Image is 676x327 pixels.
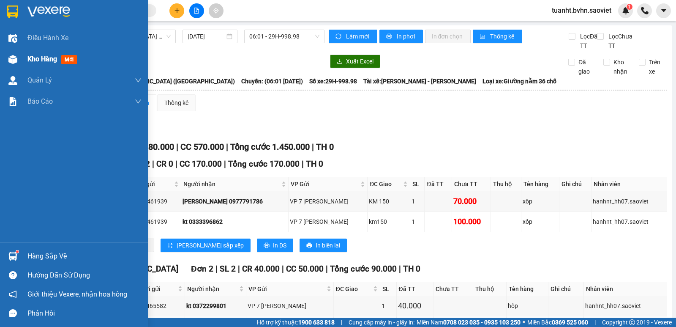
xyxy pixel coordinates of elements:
[9,290,17,298] span: notification
[289,191,368,212] td: VP 7 Phạm Văn Đồng
[27,96,53,107] span: Báo cáo
[369,197,408,206] div: KM 150
[370,179,401,189] span: ĐC Giao
[363,77,476,86] span: Tài xế: [PERSON_NAME] - [PERSON_NAME]
[594,318,596,327] span: |
[591,177,667,191] th: Nhân viên
[249,30,319,43] span: 06:01 - 29H-998.98
[397,282,434,296] th: Đã TT
[186,301,245,311] div: kt 0372299801
[521,177,559,191] th: Tên hàng
[593,217,665,226] div: hanhnt_hh07.saoviet
[482,77,556,86] span: Loại xe: Giường nằm 36 chỗ
[128,179,172,189] span: Người gửi
[629,319,635,325] span: copyright
[27,269,142,282] div: Hướng dẫn sử dụng
[300,239,347,252] button: printerIn biên lai
[605,32,639,50] span: Lọc Chưa TT
[286,264,324,274] span: CC 50.000
[336,284,372,294] span: ĐC Giao
[306,242,312,249] span: printer
[242,264,280,274] span: CR 40.000
[473,30,522,43] button: bar-chartThống kê
[628,4,631,10] span: 1
[226,142,228,152] span: |
[230,142,310,152] span: Tổng cước 1.450.000
[417,318,521,327] span: Miền Nam
[552,319,588,326] strong: 0369 525 060
[622,7,630,14] img: icon-new-feature
[8,76,17,85] img: warehouse-icon
[326,264,328,274] span: |
[248,284,325,294] span: VP Gửi
[189,3,204,18] button: file-add
[176,142,178,152] span: |
[16,250,19,253] sup: 1
[246,296,334,316] td: VP 7 Phạm Văn Đồng
[491,177,521,191] th: Thu hộ
[290,217,366,226] div: VP 7 [PERSON_NAME]
[412,197,423,206] div: 1
[27,250,142,263] div: Hàng sắp về
[660,7,668,14] span: caret-down
[480,33,487,40] span: bar-chart
[135,77,142,84] span: down
[443,319,521,326] strong: 0708 023 035 - 0935 103 250
[133,301,184,311] div: 0969465582
[585,301,665,311] div: hanhnt_hh07.saoviet
[289,212,368,232] td: VP 7 Phạm Văn Đồng
[169,3,184,18] button: plus
[161,239,251,252] button: sort-ascending[PERSON_NAME] sắp xếp
[180,142,224,152] span: CC 570.000
[134,284,177,294] span: Người gửi
[220,264,236,274] span: SL 2
[559,177,591,191] th: Ghi chú
[646,58,668,76] span: Trên xe
[188,32,225,41] input: 14/10/2025
[27,55,57,63] span: Kho hàng
[627,4,632,10] sup: 1
[523,321,525,324] span: ⚪️
[584,282,667,296] th: Nhân viên
[656,3,671,18] button: caret-down
[548,282,584,296] th: Ghi chú
[183,197,286,206] div: [PERSON_NAME] 0977791786
[209,3,224,18] button: aim
[412,217,423,226] div: 1
[399,264,401,274] span: |
[577,32,599,50] span: Lọc Đã TT
[174,8,180,14] span: plus
[273,241,286,250] span: In DS
[302,159,304,169] span: |
[403,264,420,274] span: TH 0
[61,55,77,64] span: mới
[180,159,222,169] span: CC 170.000
[238,264,240,274] span: |
[9,271,17,279] span: question-circle
[27,289,127,300] span: Giới thiệu Vexere, nhận hoa hồng
[312,142,314,152] span: |
[9,309,17,317] span: message
[341,318,342,327] span: |
[452,177,491,191] th: Chưa TT
[257,318,335,327] span: Hỗ trợ kỹ thuật:
[508,301,547,311] div: hôp
[453,216,490,228] div: 100.000
[398,300,432,312] div: 40.000
[241,77,303,86] span: Chuyến: (06:01 [DATE])
[167,242,173,249] span: sort-ascending
[291,179,359,189] span: VP Gửi
[379,30,423,43] button: printerIn phơi
[523,197,558,206] div: xôp
[316,142,334,152] span: TH 0
[575,58,597,76] span: Đã giao
[330,55,380,68] button: downloadXuất Excel
[641,7,649,14] img: phone-icon
[27,307,142,320] div: Phản hồi
[473,282,507,296] th: Thu hộ
[8,55,17,64] img: warehouse-icon
[425,30,471,43] button: In đơn chọn
[369,217,408,226] div: km150
[490,32,515,41] span: Thống kê
[213,8,219,14] span: aim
